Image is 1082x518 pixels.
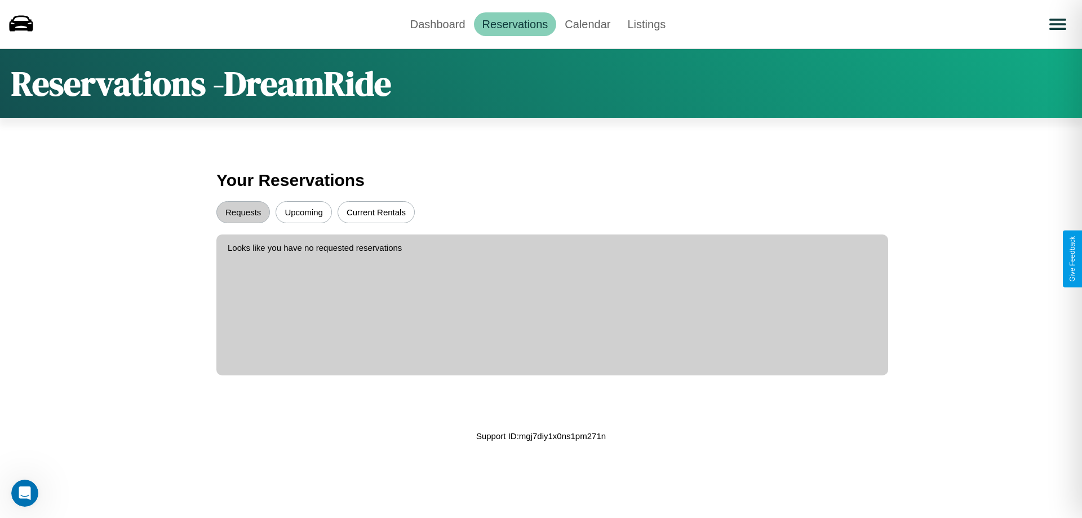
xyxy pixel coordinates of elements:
[556,12,619,36] a: Calendar
[1042,8,1074,40] button: Open menu
[1068,236,1076,282] div: Give Feedback
[402,12,474,36] a: Dashboard
[474,12,557,36] a: Reservations
[338,201,415,223] button: Current Rentals
[228,240,877,255] p: Looks like you have no requested reservations
[11,60,391,107] h1: Reservations - DreamRide
[476,428,606,444] p: Support ID: mgj7diy1x0ns1pm271n
[216,165,866,196] h3: Your Reservations
[216,201,270,223] button: Requests
[619,12,674,36] a: Listings
[11,480,38,507] iframe: Intercom live chat
[276,201,332,223] button: Upcoming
